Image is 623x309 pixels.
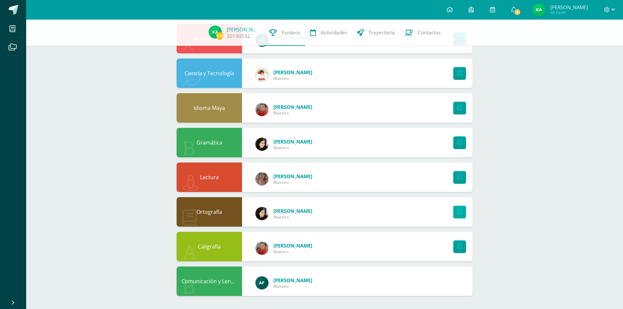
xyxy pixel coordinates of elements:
[273,214,312,220] span: Maestro
[273,173,312,180] a: [PERSON_NAME]
[227,33,250,40] a: 20190532
[273,208,312,214] a: [PERSON_NAME]
[273,277,312,283] a: [PERSON_NAME]
[209,26,222,39] img: e8e4fd78d3a5517432ec64b3f1f42d4b.png
[177,163,242,192] div: Lectura
[177,59,242,88] div: Ciencia y Tecnología
[255,103,268,116] img: 05ddfdc08264272979358467217619c8.png
[255,276,268,289] img: 76d0098bca6fec32b74f05e1b18fe2ef.png
[514,9,521,16] span: 2
[273,180,312,185] span: Maestro
[273,104,312,110] a: [PERSON_NAME]
[532,3,545,16] img: e8e4fd78d3a5517432ec64b3f1f42d4b.png
[273,138,312,145] a: [PERSON_NAME]
[418,29,441,36] span: Contactos
[305,20,352,46] a: Actividades
[255,68,268,81] img: b72445c9a0edc7b97c5a79956e4ec4a5.png
[273,242,312,249] a: [PERSON_NAME]
[352,20,400,46] a: Trayectoria
[273,249,312,254] span: Maestro
[216,32,223,40] span: 511
[227,26,259,33] a: [PERSON_NAME]
[273,110,312,116] span: Maestro
[177,128,242,157] div: Gramática
[255,138,268,151] img: 816955a6d5bcaf77421aadecd6e2399d.png
[273,76,312,81] span: Maestro
[273,69,312,76] a: [PERSON_NAME]
[264,20,305,46] a: Punteos
[255,207,268,220] img: 816955a6d5bcaf77421aadecd6e2399d.png
[282,29,300,36] span: Punteos
[369,29,395,36] span: Trayectoria
[177,232,242,261] div: Caligrafía
[550,10,588,15] span: Mi Perfil
[321,29,347,36] span: Actividades
[177,197,242,227] div: Ortografía
[400,20,445,46] a: Contactos
[255,242,268,255] img: 05ddfdc08264272979358467217619c8.png
[255,172,268,185] img: 64b5fc48e16d1de6188898e691c97fb8.png
[273,145,312,150] span: Maestro
[177,93,242,123] div: Idioma Maya
[273,283,312,289] span: Maestro
[177,266,242,296] div: Comunicación y Lenguaje
[550,4,588,10] span: [PERSON_NAME]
